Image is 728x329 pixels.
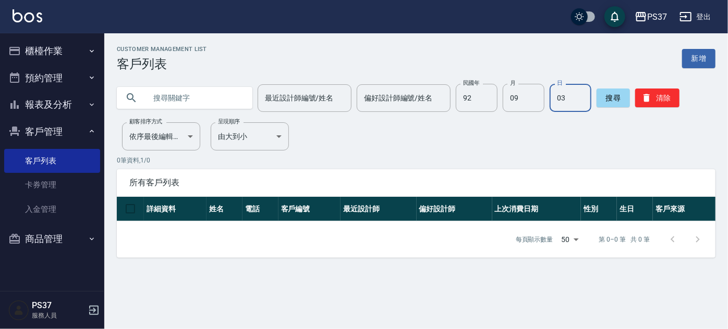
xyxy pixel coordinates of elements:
[341,197,416,221] th: 最近設計師
[129,118,162,125] label: 顧客排序方式
[32,300,85,311] h5: PS37
[129,178,703,188] span: 所有客戶列表
[604,6,625,27] button: save
[32,311,85,320] p: 服務人員
[492,197,581,221] th: 上次消費日期
[599,235,650,244] p: 第 0–0 筆 共 0 筆
[417,197,492,221] th: 偏好設計師
[463,79,479,87] label: 民國年
[13,9,42,22] img: Logo
[653,197,715,221] th: 客戶來源
[630,6,671,28] button: PS37
[146,84,244,112] input: 搜尋關鍵字
[144,197,207,221] th: 詳細資料
[557,225,583,254] div: 50
[4,225,100,252] button: 商品管理
[4,149,100,173] a: 客戶列表
[8,300,29,321] img: Person
[675,7,715,27] button: 登出
[635,88,680,107] button: 清除
[4,197,100,221] a: 入金管理
[242,197,278,221] th: 電話
[278,197,341,221] th: 客戶編號
[647,10,667,23] div: PS37
[117,57,207,71] h3: 客戶列表
[4,91,100,118] button: 報表及分析
[617,197,653,221] th: 生日
[211,122,289,150] div: 由大到小
[117,46,207,53] h2: Customer Management List
[4,118,100,145] button: 客戶管理
[4,37,100,65] button: 櫃檯作業
[4,173,100,197] a: 卡券管理
[510,79,515,87] label: 月
[122,122,200,150] div: 依序最後編輯時間
[682,49,715,68] a: 新增
[218,118,240,125] label: 呈現順序
[207,197,242,221] th: 姓名
[516,235,553,244] p: 每頁顯示數量
[4,65,100,92] button: 預約管理
[581,197,617,221] th: 性別
[597,88,630,107] button: 搜尋
[117,156,715,165] p: 0 筆資料, 1 / 0
[557,79,562,87] label: 日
